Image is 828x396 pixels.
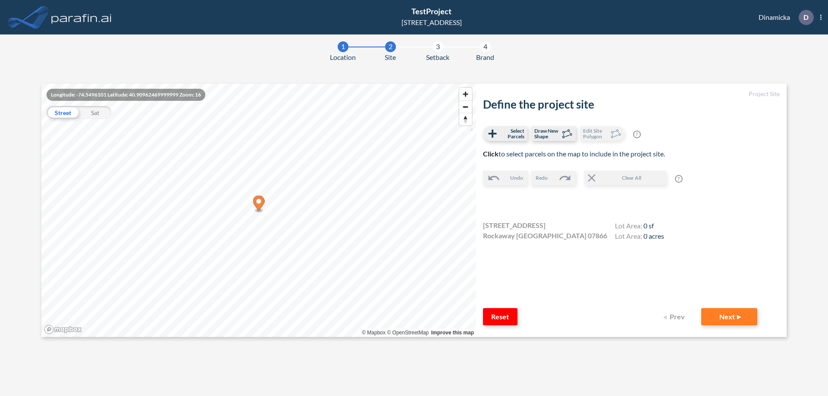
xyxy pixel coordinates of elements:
span: Select Parcels [499,128,524,139]
button: Reset [483,308,517,325]
span: Draw New Shape [534,128,560,139]
img: logo [50,9,113,26]
div: 1 [338,41,348,52]
a: Mapbox homepage [44,324,82,334]
p: D [803,13,809,21]
div: 4 [480,41,491,52]
button: Prev [658,308,693,325]
button: Clear All [584,171,666,185]
div: 2 [385,41,396,52]
span: Edit Site Polygon [583,128,608,139]
span: to select parcels on the map to include in the project site. [483,150,665,158]
span: Rockaway [GEOGRAPHIC_DATA] 07866 [483,231,607,241]
h4: Lot Area: [615,221,664,232]
span: Zoom out [459,101,472,113]
span: Undo [510,174,523,182]
button: Reset bearing to north [459,113,472,125]
b: Click [483,150,499,158]
span: Redo [536,174,548,182]
span: Site [385,52,396,62]
span: ? [633,131,641,138]
span: Clear All [598,174,665,182]
div: Dinamicka [746,10,822,25]
span: ? [675,175,683,183]
button: Next [701,308,757,325]
div: Longitude: -74.5496101 Latitude: 40.90962469999999 Zoom: 16 [47,89,205,101]
a: OpenStreetMap [387,330,429,336]
div: [STREET_ADDRESS] [401,17,462,28]
button: Undo [483,171,527,185]
span: 0 acres [643,232,664,240]
button: Zoom out [459,100,472,113]
h4: Lot Area: [615,232,664,242]
span: 0 sf [643,221,654,230]
span: Brand [476,52,494,62]
h5: Project Site [483,90,780,98]
span: [STREET_ADDRESS] [483,220,546,231]
div: 3 [433,41,443,52]
span: Setback [426,52,449,62]
canvas: Map [41,84,476,337]
a: Improve this map [431,330,474,336]
h2: Define the project site [483,98,780,111]
a: Mapbox [362,330,386,336]
div: Street [47,106,79,119]
div: Map marker [253,196,265,213]
span: Location [330,52,356,62]
button: Zoom in [459,88,472,100]
button: Redo [531,171,576,185]
div: Sat [79,106,111,119]
span: TestProject [411,6,452,16]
